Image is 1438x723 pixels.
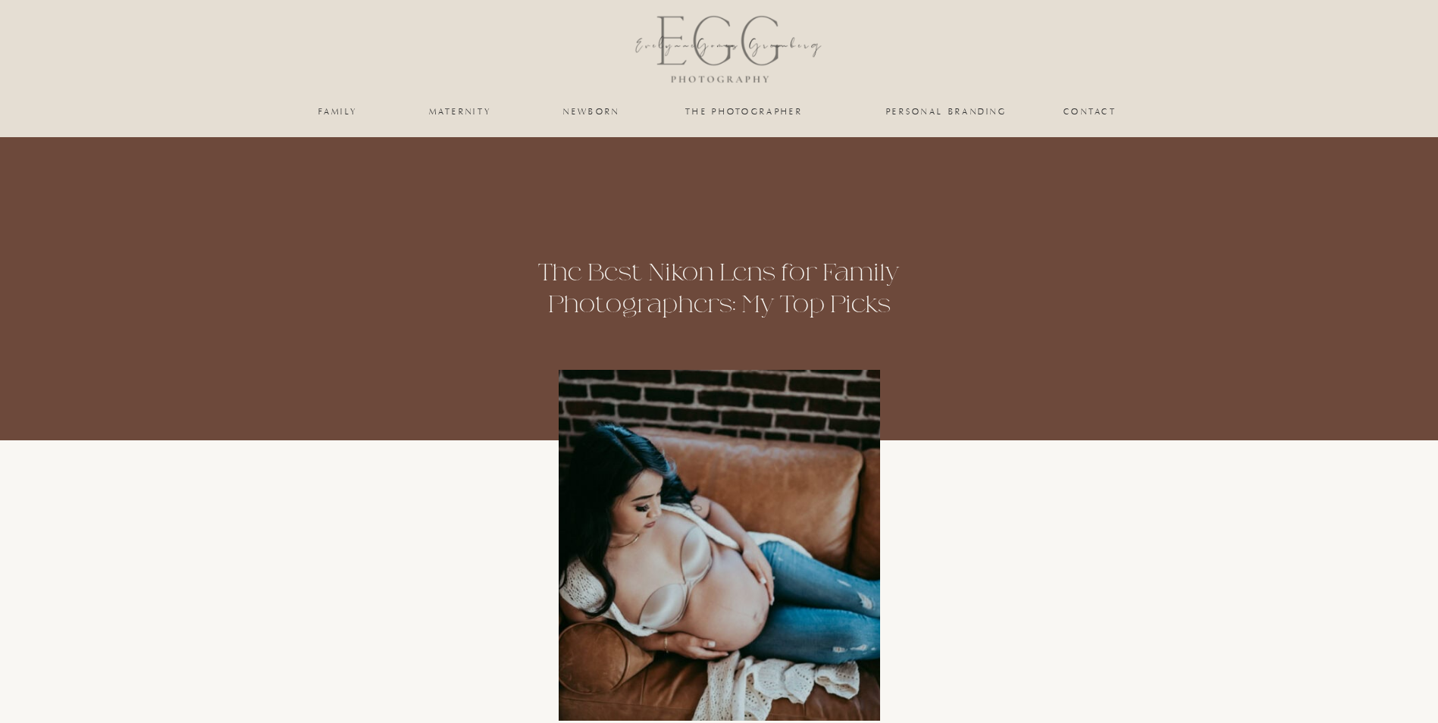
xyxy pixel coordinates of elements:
a: maternity [429,107,491,116]
a: newborn [561,107,623,116]
a: family [308,107,369,116]
a: personal branding [885,107,1009,116]
a: Contact [1064,107,1117,116]
img: best nikon lens for family photographers [559,370,880,721]
a: the photographer [669,107,820,116]
h1: The Best Nikon Lens for Family Photographers: My Top Picks [493,257,946,321]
